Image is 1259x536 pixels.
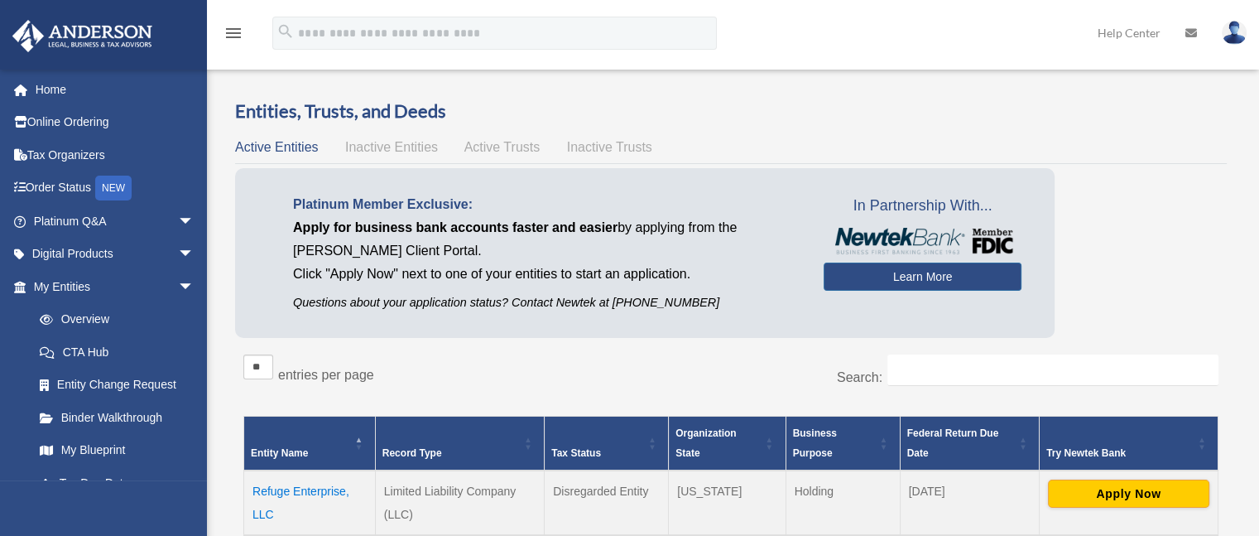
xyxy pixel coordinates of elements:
[95,176,132,200] div: NEW
[235,99,1227,124] h3: Entities, Trusts, and Deeds
[545,416,669,471] th: Tax Status: Activate to sort
[293,292,799,313] p: Questions about your application status? Contact Newtek at [PHONE_NUMBER]
[375,416,544,471] th: Record Type: Activate to sort
[223,23,243,43] i: menu
[293,193,799,216] p: Platinum Member Exclusive:
[832,228,1013,254] img: NewtekBankLogoSM.png
[824,263,1021,291] a: Learn More
[900,471,1039,535] td: [DATE]
[178,238,211,272] span: arrow_drop_down
[675,427,736,459] span: Organization State
[345,140,438,154] span: Inactive Entities
[1046,443,1193,463] div: Try Newtek Bank
[23,369,211,402] a: Entity Change Request
[23,401,211,434] a: Binder Walkthrough
[23,336,211,369] a: CTA Hub
[278,368,374,382] label: entries per page
[837,370,882,384] label: Search:
[7,20,157,52] img: Anderson Advisors Platinum Portal
[786,416,900,471] th: Business Purpose: Activate to sort
[276,22,295,41] i: search
[12,171,219,205] a: Order StatusNEW
[545,471,669,535] td: Disregarded Entity
[293,263,799,286] p: Click "Apply Now" next to one of your entities to start an application.
[23,303,203,336] a: Overview
[12,238,219,271] a: Digital Productsarrow_drop_down
[223,29,243,43] a: menu
[293,220,617,234] span: Apply for business bank accounts faster and easier
[23,466,211,500] a: Tax Due Dates
[786,471,900,535] td: Holding
[375,471,544,535] td: Limited Liability Company (LLC)
[244,471,376,535] td: Refuge Enterprise, LLC
[824,193,1021,220] span: In Partnership With...
[907,427,999,459] span: Federal Return Due Date
[12,138,219,171] a: Tax Organizers
[12,73,219,106] a: Home
[23,434,211,467] a: My Blueprint
[382,447,442,459] span: Record Type
[235,140,318,154] span: Active Entities
[551,447,601,459] span: Tax Status
[669,471,786,535] td: [US_STATE]
[12,205,219,238] a: Platinum Q&Aarrow_drop_down
[178,205,211,239] span: arrow_drop_down
[178,270,211,304] span: arrow_drop_down
[293,216,799,263] p: by applying from the [PERSON_NAME] Client Portal.
[464,140,541,154] span: Active Trusts
[12,106,219,139] a: Online Ordering
[244,416,376,471] th: Entity Name: Activate to invert sorting
[1048,480,1209,508] button: Apply Now
[251,447,308,459] span: Entity Name
[793,427,837,459] span: Business Purpose
[567,140,652,154] span: Inactive Trusts
[1039,416,1218,471] th: Try Newtek Bank : Activate to sort
[669,416,786,471] th: Organization State: Activate to sort
[12,270,211,303] a: My Entitiesarrow_drop_down
[1222,21,1247,45] img: User Pic
[900,416,1039,471] th: Federal Return Due Date: Activate to sort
